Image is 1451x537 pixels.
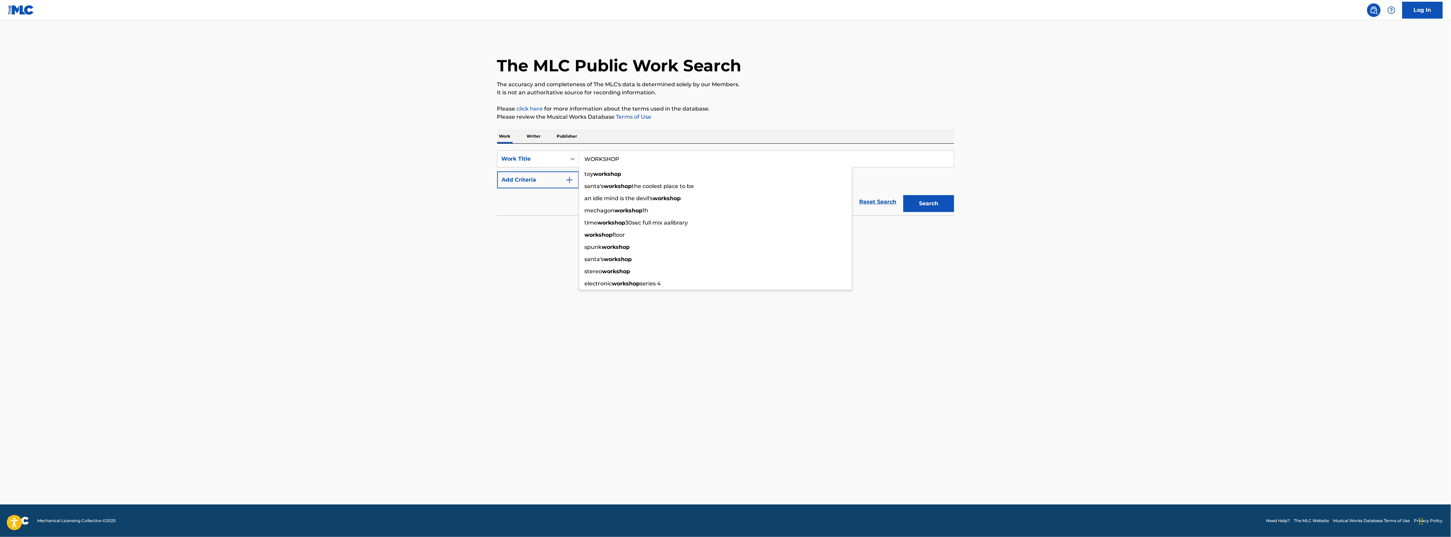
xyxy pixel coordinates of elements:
strong: workshop [612,280,640,287]
strong: workshop [594,171,622,177]
p: Publisher [555,129,579,143]
a: Terms of Use [615,114,652,120]
a: Musical Works Database Terms of Use [1333,518,1410,524]
a: Reset Search [856,194,900,209]
span: time [585,219,598,226]
span: series 4 [640,280,661,287]
p: Writer [525,129,543,143]
a: The MLC Website [1294,518,1329,524]
iframe: Chat Widget [1417,505,1451,537]
span: electronic [585,280,612,287]
form: Search Form [497,150,954,215]
button: Search [903,195,954,212]
strong: workshop [604,183,632,189]
a: click here [517,106,543,112]
span: Mechanical Licensing Collective © 2025 [37,518,116,524]
p: Please for more information about the terms used in the database. [497,105,954,113]
p: The accuracy and completeness of The MLC's data is determined solely by our Members. [497,80,954,89]
h1: The MLC Public Work Search [497,55,742,76]
img: MLC Logo [8,5,34,15]
div: Help [1385,3,1398,17]
p: Work [497,129,513,143]
div: Drag [1419,511,1423,532]
strong: workshop [602,244,630,250]
strong: workshop [602,268,630,275]
span: toy [585,171,594,177]
strong: workshop [585,232,613,238]
img: logo [8,517,29,525]
span: stereo [585,268,602,275]
span: 30sec full mix aalibrary [626,219,688,226]
span: the coolest place to be [632,183,694,189]
a: Public Search [1367,3,1381,17]
span: santa's [585,256,604,262]
div: Work Title [502,155,562,163]
img: help [1387,6,1396,14]
p: It is not an authoritative source for recording information. [497,89,954,97]
span: an idle mind is the devil's [585,195,653,202]
a: Privacy Policy [1414,518,1443,524]
span: 1h [643,207,649,214]
a: Need Help? [1266,518,1290,524]
span: spunk [585,244,602,250]
a: Log In [1402,2,1443,19]
strong: workshop [653,195,681,202]
button: Add Criteria [497,171,579,188]
img: 9d2ae6d4665cec9f34b9.svg [565,176,574,184]
span: santa's [585,183,604,189]
span: floor [613,232,625,238]
img: search [1370,6,1378,14]
strong: workshop [615,207,643,214]
span: mechagon [585,207,615,214]
p: Please review the Musical Works Database [497,113,954,121]
strong: workshop [604,256,632,262]
strong: workshop [598,219,626,226]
